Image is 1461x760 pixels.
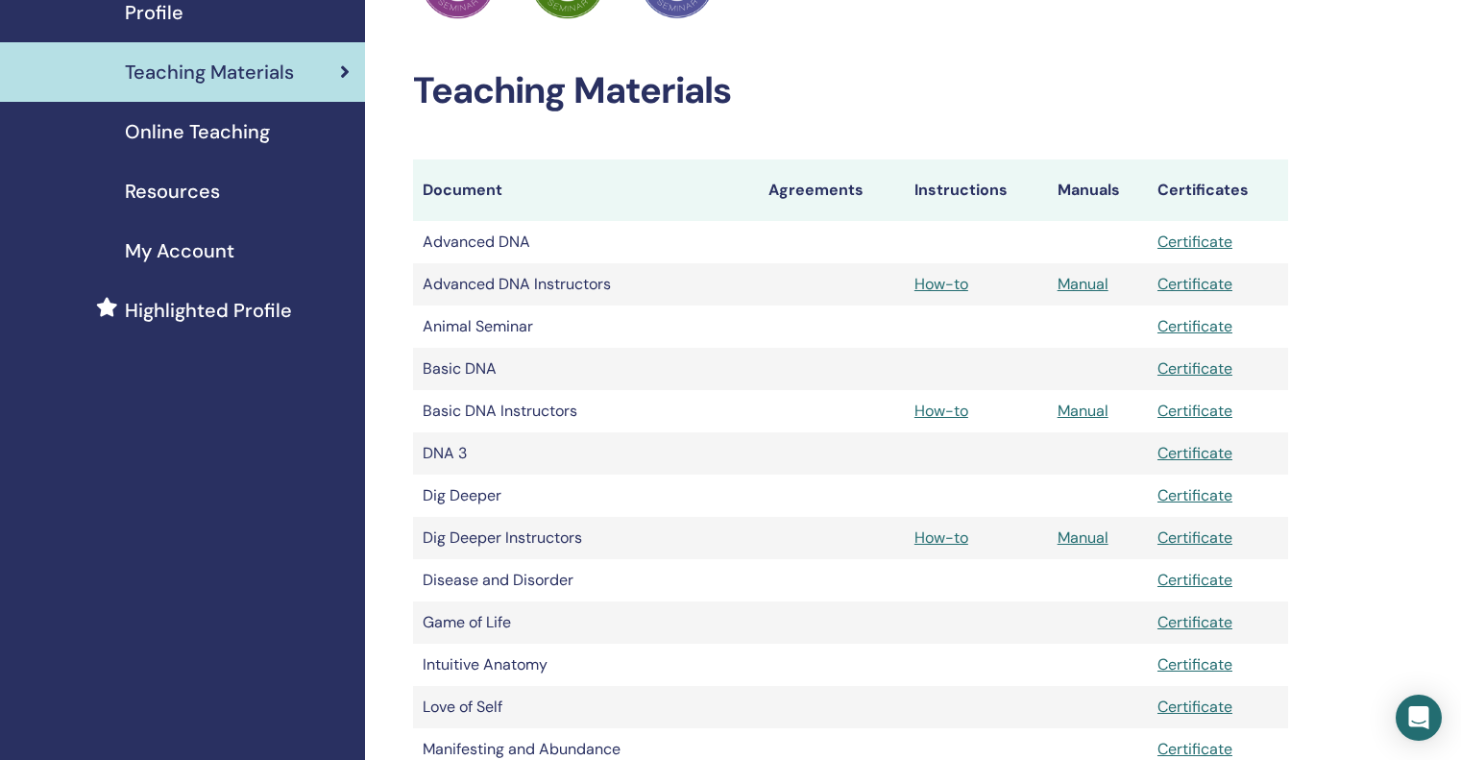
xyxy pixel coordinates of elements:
td: Love of Self [413,686,759,728]
td: Game of Life [413,601,759,644]
th: Manuals [1048,159,1148,221]
th: Instructions [905,159,1048,221]
td: Advanced DNA [413,221,759,263]
div: Open Intercom Messenger [1396,695,1442,741]
td: Animal Seminar [413,306,759,348]
span: Highlighted Profile [125,296,292,325]
td: Basic DNA [413,348,759,390]
td: Dig Deeper Instructors [413,517,759,559]
td: DNA 3 [413,432,759,475]
a: Certificate [1157,316,1232,336]
a: Manual [1058,274,1108,294]
span: Teaching Materials [125,58,294,86]
a: Certificate [1157,358,1232,379]
th: Certificates [1148,159,1288,221]
h2: Teaching Materials [413,69,1288,113]
a: How-to [914,527,968,548]
td: Advanced DNA Instructors [413,263,759,306]
th: Document [413,159,759,221]
td: Basic DNA Instructors [413,390,759,432]
a: Certificate [1157,654,1232,674]
a: Certificate [1157,401,1232,421]
span: Online Teaching [125,117,270,146]
a: Certificate [1157,570,1232,590]
th: Agreements [759,159,905,221]
a: Certificate [1157,527,1232,548]
a: How-to [914,401,968,421]
a: Certificate [1157,274,1232,294]
a: Certificate [1157,443,1232,463]
a: Certificate [1157,697,1232,717]
a: Certificate [1157,232,1232,252]
span: Resources [125,177,220,206]
a: Certificate [1157,485,1232,505]
td: Dig Deeper [413,475,759,517]
a: Certificate [1157,739,1232,759]
a: Manual [1058,527,1108,548]
span: My Account [125,236,234,265]
td: Intuitive Anatomy [413,644,759,686]
a: Manual [1058,401,1108,421]
a: Certificate [1157,612,1232,632]
a: How-to [914,274,968,294]
td: Disease and Disorder [413,559,759,601]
